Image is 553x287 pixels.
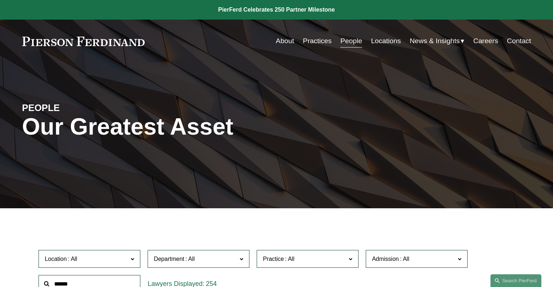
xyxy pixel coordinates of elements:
[372,256,399,262] span: Admission
[490,274,541,287] a: Search this site
[507,34,531,48] a: Contact
[340,34,362,48] a: People
[473,34,498,48] a: Careers
[22,114,361,140] h1: Our Greatest Asset
[276,34,294,48] a: About
[303,34,332,48] a: Practices
[154,256,184,262] span: Department
[263,256,284,262] span: Practice
[410,34,465,48] a: folder dropdown
[410,35,460,48] span: News & Insights
[45,256,67,262] span: Location
[22,102,149,114] h4: PEOPLE
[371,34,401,48] a: Locations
